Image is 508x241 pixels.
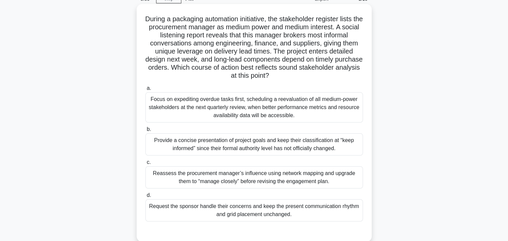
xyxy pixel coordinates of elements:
span: a. [147,85,151,91]
h5: During a packaging automation initiative, the stakeholder register lists the procurement manager ... [145,15,364,80]
div: Request the sponsor handle their concerns and keep the present communication rhythm and grid plac... [145,199,363,221]
span: c. [147,159,151,165]
span: d. [147,192,151,198]
span: b. [147,126,151,132]
div: Focus on expediting overdue tasks first, scheduling a reevaluation of all medium-power stakeholde... [145,92,363,123]
div: Reassess the procurement manager’s influence using network mapping and upgrade them to “manage cl... [145,166,363,188]
div: Provide a concise presentation of project goals and keep their classification at “keep informed” ... [145,133,363,156]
